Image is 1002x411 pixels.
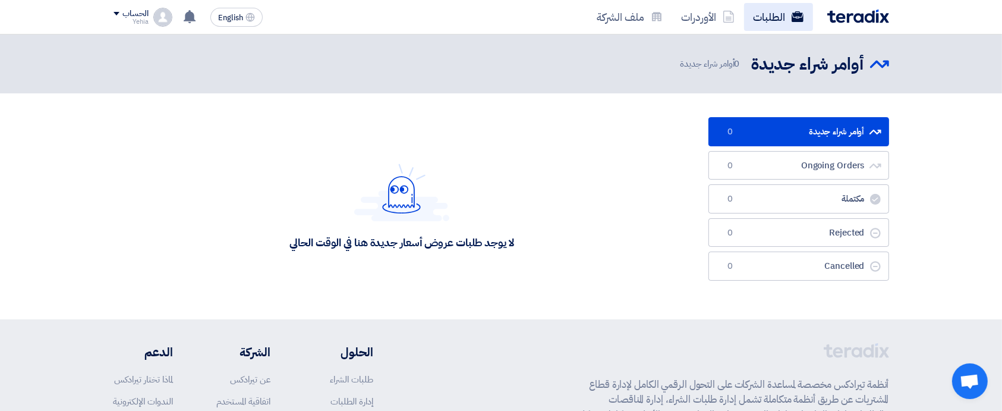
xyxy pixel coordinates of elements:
a: عن تيرادكس [230,373,270,386]
div: لا يوجد طلبات عروض أسعار جديدة هنا في الوقت الحالي [289,236,513,249]
span: 0 [723,126,738,138]
img: profile_test.png [153,8,172,27]
a: Ongoing Orders0 [708,151,889,180]
div: Open chat [952,363,988,399]
a: الندوات الإلكترونية [114,395,174,408]
span: 0 [723,160,738,172]
li: الدعم [114,343,174,361]
li: الحلول [306,343,373,361]
a: ملف الشركة [588,3,672,31]
div: Yehia [114,18,149,25]
span: 0 [723,261,738,272]
img: Teradix logo [827,10,889,23]
span: 0 [723,193,738,205]
span: English [218,14,243,22]
a: الطلبات [744,3,813,31]
a: لماذا تختار تيرادكس [115,373,174,386]
a: إدارة الطلبات [330,395,373,408]
li: الشركة [209,343,270,361]
a: طلبات الشراء [330,373,373,386]
a: الأوردرات [672,3,744,31]
div: الحساب [123,9,149,19]
a: أوامر شراء جديدة0 [708,117,889,146]
span: 0 [735,57,740,70]
a: Rejected0 [708,218,889,247]
a: Cancelled0 [708,252,889,281]
h2: أوامر شراء جديدة [752,53,864,76]
img: Hello [354,164,449,221]
button: English [210,8,263,27]
a: اتفاقية المستخدم [216,395,270,408]
span: 0 [723,227,738,239]
a: مكتملة0 [708,184,889,214]
span: أوامر شراء جديدة [680,57,742,71]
